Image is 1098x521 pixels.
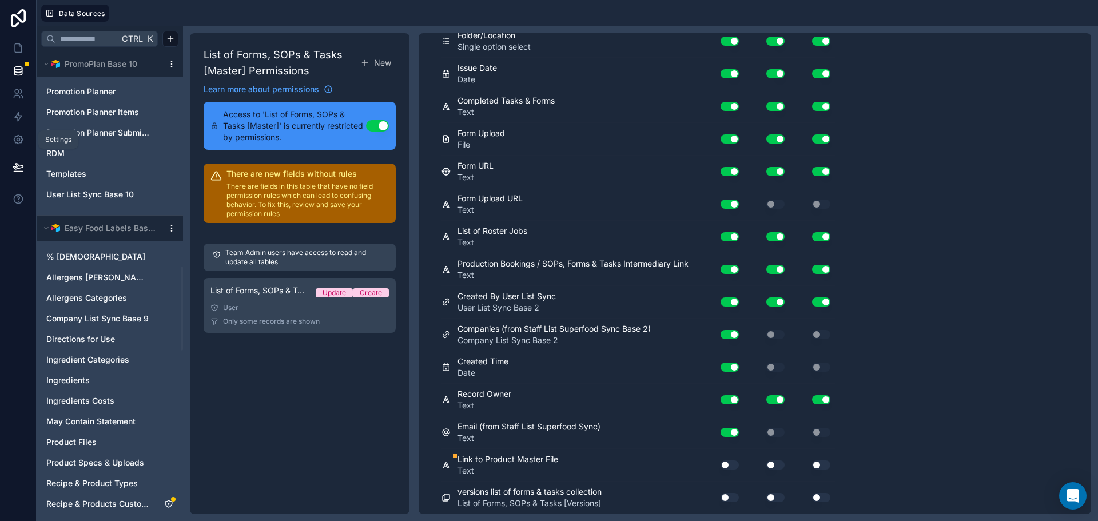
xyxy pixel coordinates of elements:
[457,74,497,85] span: Date
[356,53,396,73] button: New
[41,412,178,431] div: May Contain Statement
[41,144,178,162] div: RDM
[46,148,150,159] a: RDM
[374,57,391,69] span: New
[146,35,154,43] span: K
[225,248,387,267] p: Team Admin users have access to read and update all tables
[457,400,511,411] span: Text
[457,302,556,313] span: User List Sync Base 2
[210,303,389,312] div: User
[457,237,527,248] span: Text
[46,272,150,283] a: Allergens [PERSON_NAME]
[121,31,144,46] span: Ctrl
[41,220,162,236] button: Airtable LogoEasy Food Labels Base 9
[204,83,319,95] span: Learn more about permissions
[46,395,114,407] span: Ingredients Costs
[46,251,150,263] a: % [DEMOGRAPHIC_DATA]
[457,30,531,41] span: Folder/Location
[41,309,178,328] div: Company List Sync Base 9
[457,106,555,118] span: Text
[46,354,129,365] span: Ingredient Categories
[65,222,157,234] span: Easy Food Labels Base 9
[51,224,60,233] img: Airtable Logo
[41,5,109,22] button: Data Sources
[46,333,115,345] span: Directions for Use
[360,288,382,297] div: Create
[46,478,150,489] a: Recipe & Product Types
[41,248,178,266] div: % Australian
[46,436,97,448] span: Product Files
[204,278,396,333] a: List of Forms, SOPs & Tasks [Master] Permission 1UpdateCreateUserOnly some records are shown
[46,168,150,180] a: Templates
[457,172,494,183] span: Text
[46,189,150,200] a: User List Sync Base 10
[457,291,556,302] span: Created By User List Sync
[457,356,508,367] span: Created Time
[457,323,651,335] span: Companies (from Staff List Superfood Sync Base 2)
[457,335,651,346] span: Company List Sync Base 2
[1059,482,1087,510] div: Open Intercom Messenger
[41,351,178,369] div: Ingredient Categories
[41,165,178,183] div: Templates
[46,416,136,427] span: May Contain Statement
[41,330,178,348] div: Directions for Use
[41,474,178,492] div: Recipe & Product Types
[41,392,178,410] div: Ingredients Costs
[223,109,366,143] span: Access to 'List of Forms, SOPs & Tasks [Master]' is currently restricted by permissions.
[46,498,150,510] a: Recipe & Products Custom Fields
[41,371,178,389] div: Ingredients
[457,128,505,139] span: Form Upload
[457,432,600,444] span: Text
[46,395,150,407] a: Ingredients Costs
[41,56,162,72] button: Airtable LogoPromoPlan Base 10
[457,139,505,150] span: File
[210,285,307,296] span: List of Forms, SOPs & Tasks [Master] Permission 1
[41,433,178,451] div: Product Files
[457,193,523,204] span: Form Upload URL
[46,127,150,138] a: Promotion Planner Submission Forms Cache Table
[46,168,86,180] span: Templates
[46,457,144,468] span: Product Specs & Uploads
[226,168,389,180] h2: There are new fields without rules
[457,486,602,498] span: versions list of forms & tasks collection
[457,367,508,379] span: Date
[46,292,127,304] span: Allergens Categories
[46,457,150,468] a: Product Specs & Uploads
[41,495,178,513] div: Recipe & Products Custom Fields
[46,189,134,200] span: User List Sync Base 10
[46,86,150,97] a: Promotion Planner
[223,317,320,326] span: Only some records are shown
[226,182,389,218] p: There are fields in this table that have no field permission rules which can lead to confusing be...
[41,124,178,142] div: Promotion Planner Submission Forms Cache Table
[46,313,149,324] span: Company List Sync Base 9
[46,106,150,118] a: Promotion Planner Items
[457,465,558,476] span: Text
[45,135,71,144] div: Settings
[41,103,178,121] div: Promotion Planner Items
[46,375,150,386] a: Ingredients
[457,62,497,74] span: Issue Date
[457,204,523,216] span: Text
[457,160,494,172] span: Form URL
[46,478,138,489] span: Recipe & Product Types
[457,41,531,53] span: Single option select
[65,58,137,70] span: PromoPlan Base 10
[41,289,178,307] div: Allergens Categories
[41,82,178,101] div: Promotion Planner
[457,421,600,432] span: Email (from Staff List Superfood Sync)
[59,9,105,18] span: Data Sources
[457,388,511,400] span: Record Owner
[46,375,90,386] span: Ingredients
[41,185,178,204] div: User List Sync Base 10
[46,251,145,263] span: % [DEMOGRAPHIC_DATA]
[46,436,150,448] a: Product Files
[457,225,527,237] span: List of Roster Jobs
[51,59,60,69] img: Airtable Logo
[204,47,356,79] h1: List of Forms, SOPs & Tasks [Master] Permissions
[323,288,346,297] div: Update
[46,148,65,159] span: RDM
[41,454,178,472] div: Product Specs & Uploads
